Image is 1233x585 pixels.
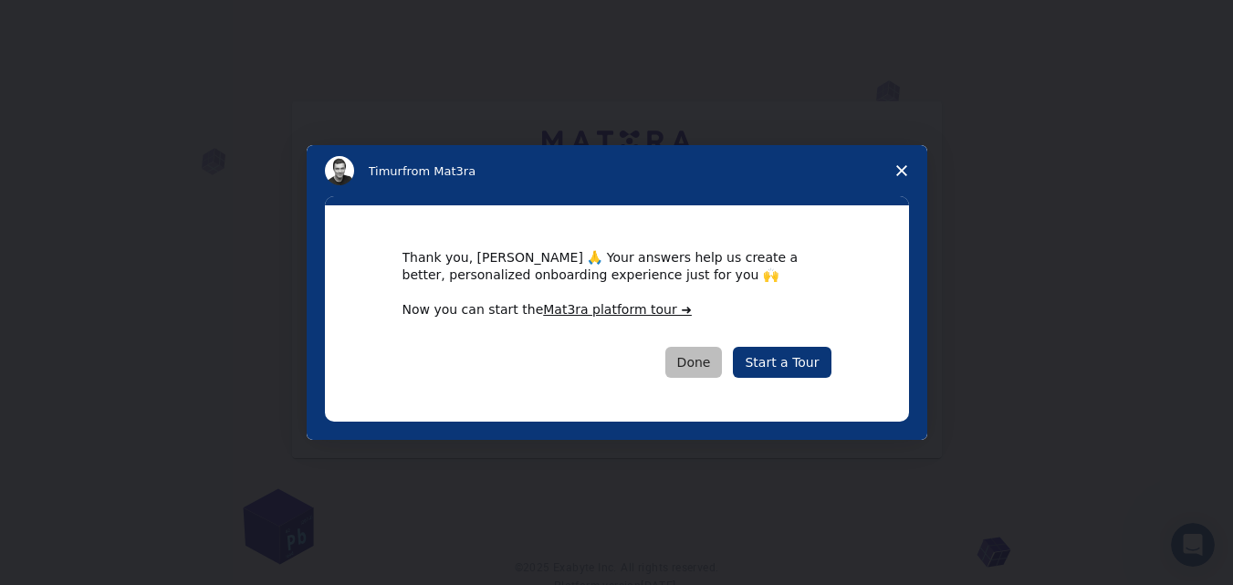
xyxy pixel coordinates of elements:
[876,145,927,196] span: Close survey
[402,301,831,319] div: Now you can start the
[369,164,402,178] span: Timur
[37,13,102,29] span: Support
[733,347,831,378] a: Start a Tour
[402,249,831,282] div: Thank you, [PERSON_NAME] 🙏 Your answers help us create a better, personalized onboarding experien...
[665,347,723,378] button: Done
[325,156,354,185] img: Profile image for Timur
[543,302,692,317] a: Mat3ra platform tour ➜
[402,164,475,178] span: from Mat3ra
